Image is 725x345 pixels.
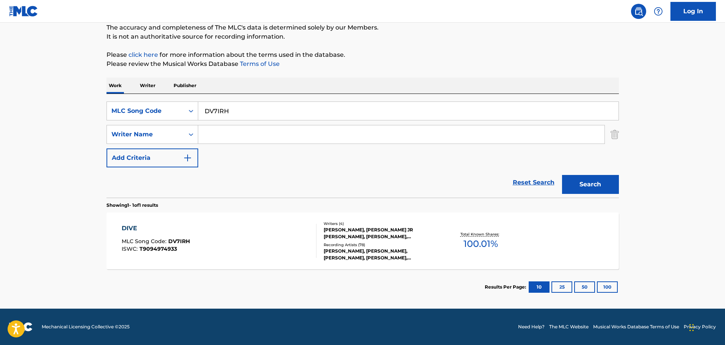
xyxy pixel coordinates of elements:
a: click here [128,51,158,58]
a: DIVEMLC Song Code:DV7IRHISWC:T9094974933Writers (4)[PERSON_NAME], [PERSON_NAME] JR [PERSON_NAME],... [106,212,619,269]
iframe: Chat Widget [687,309,725,345]
p: Please for more information about the terms used in the database. [106,50,619,59]
img: MLC Logo [9,6,38,17]
div: [PERSON_NAME], [PERSON_NAME], [PERSON_NAME], [PERSON_NAME], [PERSON_NAME], [PERSON_NAME], [PERSON... [324,248,438,261]
div: Recording Artists ( 78 ) [324,242,438,248]
div: Writers ( 4 ) [324,221,438,226]
a: Musical Works Database Terms of Use [593,323,679,330]
button: 10 [529,281,550,293]
p: Total Known Shares: [460,231,501,237]
span: DV7IRH [168,238,190,245]
p: Writer [138,78,158,94]
p: The accuracy and completeness of The MLC's data is determined solely by our Members. [106,23,619,32]
a: Need Help? [518,323,545,330]
button: Add Criteria [106,148,198,167]
a: Log In [670,2,716,21]
p: It is not an authoritative source for recording information. [106,32,619,41]
div: Drag [689,316,694,339]
span: ISWC : [122,245,139,252]
img: Delete Criterion [611,125,619,144]
span: 100.01 % [463,237,498,251]
p: Results Per Page: [485,284,528,290]
a: Terms of Use [238,60,280,67]
a: Public Search [631,4,646,19]
button: 100 [597,281,618,293]
img: help [654,7,663,16]
div: MLC Song Code [111,106,180,116]
span: T9094974933 [139,245,177,252]
a: The MLC Website [549,323,589,330]
a: Reset Search [509,174,558,191]
div: [PERSON_NAME], [PERSON_NAME] JR [PERSON_NAME], [PERSON_NAME], [PERSON_NAME] [324,226,438,240]
button: 50 [574,281,595,293]
div: DIVE [122,224,190,233]
img: logo [9,322,33,331]
img: search [634,7,643,16]
span: MLC Song Code : [122,238,168,245]
p: Publisher [171,78,199,94]
button: Search [562,175,619,194]
button: 25 [551,281,572,293]
form: Search Form [106,101,619,198]
div: Writer Name [111,130,180,139]
span: Mechanical Licensing Collective © 2025 [42,323,130,330]
div: Help [651,4,666,19]
img: 9d2ae6d4665cec9f34b9.svg [183,153,192,162]
p: Showing 1 - 1 of 1 results [106,202,158,209]
p: Work [106,78,124,94]
a: Privacy Policy [684,323,716,330]
p: Please review the Musical Works Database [106,59,619,69]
